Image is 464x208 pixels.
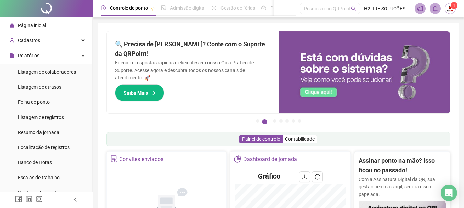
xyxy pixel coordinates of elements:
[18,114,64,120] span: Listagem de registros
[453,3,455,8] span: 1
[151,90,156,95] span: arrow-right
[151,6,155,10] span: pushpin
[445,3,455,14] img: 69477
[432,5,438,12] span: bell
[262,119,267,124] button: 2
[18,145,70,150] span: Localização de registros
[10,53,14,58] span: file
[170,5,205,11] span: Admissão digital
[10,23,14,28] span: home
[285,119,289,123] button: 5
[18,69,76,75] span: Listagem de colaboradores
[119,154,163,165] div: Convites enviados
[256,119,259,123] button: 1
[279,31,450,113] img: banner%2F0cf4e1f0-cb71-40ef-aa93-44bd3d4ee559.png
[18,84,61,90] span: Listagem de atrasos
[242,136,280,142] span: Painel de controle
[110,5,148,11] span: Controle de ponto
[110,155,117,162] span: solution
[15,196,22,203] span: facebook
[417,5,423,12] span: notification
[18,53,39,58] span: Relatórios
[10,38,14,43] span: user-add
[261,5,266,10] span: dashboard
[18,23,46,28] span: Página inicial
[270,5,297,11] span: Painel do DP
[285,5,290,10] span: ellipsis
[258,171,280,181] h4: Gráfico
[18,38,40,43] span: Cadastros
[18,130,59,135] span: Resumo da jornada
[315,174,320,180] span: reload
[302,174,307,180] span: download
[115,84,164,101] button: Saiba Mais
[73,197,78,202] span: left
[161,5,166,10] span: file-done
[351,6,356,11] span: search
[124,89,148,97] span: Saiba Mais
[18,160,52,165] span: Banco de Horas
[234,155,241,162] span: pie-chart
[441,185,457,201] div: Open Intercom Messenger
[298,119,301,123] button: 7
[364,5,410,12] span: H2FIRE SOLUÇÕES CONTRA INCÊNDIO
[18,190,69,195] span: Relatório de solicitações
[36,196,43,203] span: instagram
[101,5,106,10] span: clock-circle
[115,39,270,59] h2: 🔍 Precisa de [PERSON_NAME]? Conte com o Suporte da QRPoint!
[359,156,446,175] h2: Assinar ponto na mão? Isso ficou no passado!
[243,154,297,165] div: Dashboard de jornada
[18,175,60,180] span: Escalas de trabalho
[25,196,32,203] span: linkedin
[18,99,50,105] span: Folha de ponto
[115,59,270,82] p: Encontre respostas rápidas e eficientes em nosso Guia Prático de Suporte. Acesse agora e descubra...
[220,5,255,11] span: Gestão de férias
[451,2,457,9] sup: Atualize o seu contato no menu Meus Dados
[285,136,315,142] span: Contabilidade
[273,119,276,123] button: 3
[212,5,216,10] span: sun
[279,119,283,123] button: 4
[359,175,446,198] p: Com a Assinatura Digital da QR, sua gestão fica mais ágil, segura e sem papelada.
[292,119,295,123] button: 6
